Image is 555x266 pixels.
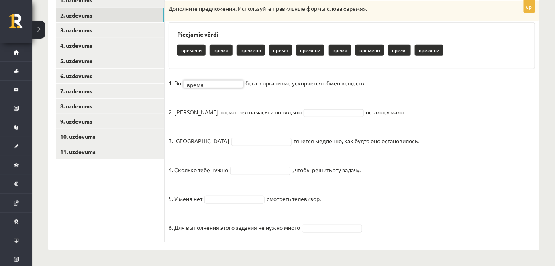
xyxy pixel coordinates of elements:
p: 1. Во [169,77,181,89]
p: 2. [PERSON_NAME] посмотрел на часы и понял, что [169,94,302,118]
p: время [388,45,411,56]
fieldset: бега в организме ускоряется обмен веществ. осталось мало тянется медленно, как будто оно останови... [169,77,535,238]
a: 5. uzdevums [56,53,164,68]
a: 3. uzdevums [56,23,164,38]
p: времени [237,45,265,56]
a: 4. uzdevums [56,38,164,53]
p: время [210,45,233,56]
p: времени [296,45,324,56]
a: 8. uzdevums [56,99,164,114]
p: 6. Для выполнения этого задания не нужно много [169,209,300,234]
p: времени [355,45,384,56]
p: 4. Сколько тебе нужно [169,152,228,176]
a: 9. uzdevums [56,114,164,129]
h3: Pieejamie vārdi [177,31,526,38]
p: Дополните предложения. Используйте правильные формы слова «время». [169,5,495,13]
a: 11. uzdevums [56,144,164,159]
p: время [269,45,292,56]
p: времени [415,45,443,56]
a: 6. uzdevums [56,69,164,83]
span: время [187,81,233,89]
a: 2. uzdevums [56,8,164,23]
p: времени [177,45,206,56]
a: 10. uzdevums [56,129,164,144]
p: 3. [GEOGRAPHIC_DATA] [169,123,229,147]
a: время [183,80,243,88]
p: 6p [524,0,535,13]
a: Rīgas 1. Tālmācības vidusskola [9,14,32,34]
p: 5. У меня нет [169,181,202,205]
a: 7. uzdevums [56,84,164,99]
p: время [329,45,351,56]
